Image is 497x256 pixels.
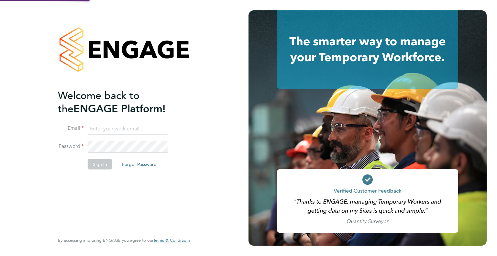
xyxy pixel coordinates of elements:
[58,89,139,115] span: Welcome back to the
[88,159,112,170] button: Sign In
[58,143,84,150] label: Password
[117,159,162,170] button: Forgot Password
[153,238,191,243] a: Terms & Conditions
[58,238,191,243] span: By accessing and using ENGAGE you agree to our
[58,125,84,132] label: Email
[58,89,184,115] h2: ENGAGE Platform!
[88,123,168,135] input: Enter your work email...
